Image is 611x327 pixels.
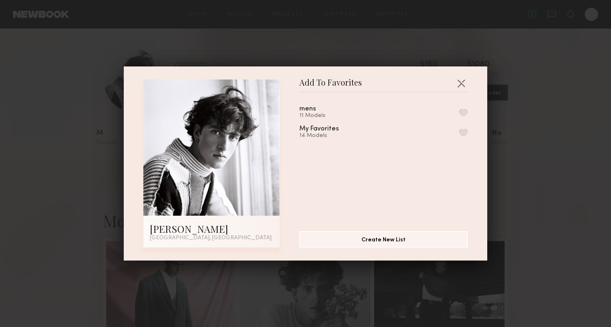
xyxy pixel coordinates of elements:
[299,126,339,133] div: My Favorites
[299,113,336,119] div: 11 Models
[455,77,468,90] button: Close
[299,231,468,247] button: Create New List
[150,235,273,241] div: [GEOGRAPHIC_DATA], [GEOGRAPHIC_DATA]
[299,133,359,139] div: 14 Models
[299,106,316,113] div: mens
[150,222,273,235] div: [PERSON_NAME]
[299,80,362,92] span: Add To Favorites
